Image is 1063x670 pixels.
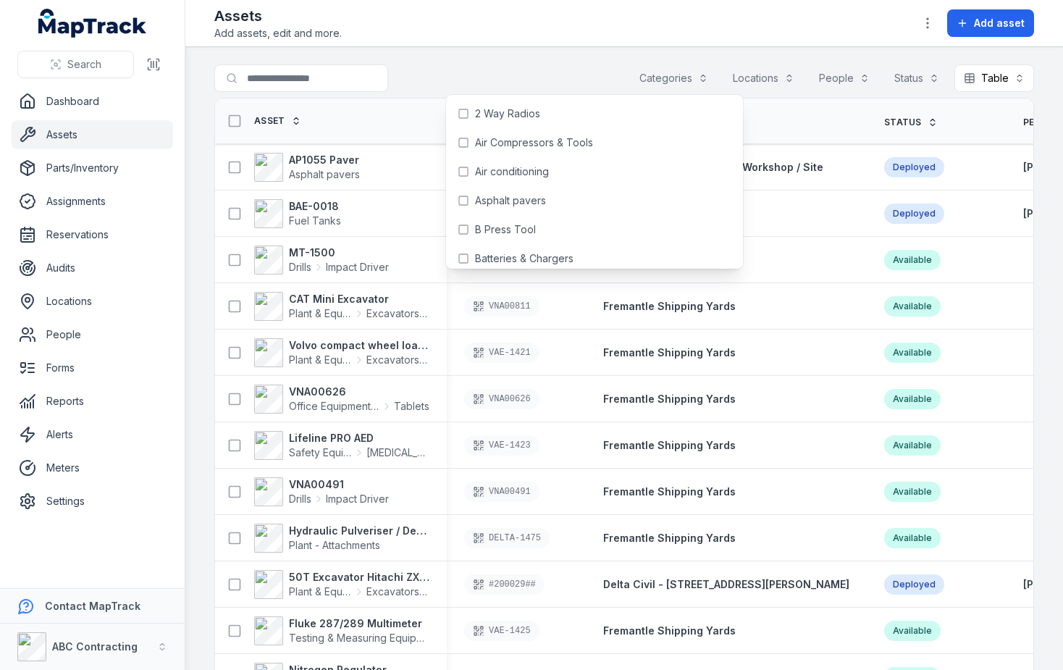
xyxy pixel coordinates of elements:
[464,389,539,409] div: VNA00626
[603,392,736,406] a: Fremantle Shipping Yards
[289,199,341,214] strong: BAE-0018
[38,9,147,38] a: MapTrack
[12,220,173,249] a: Reservations
[254,338,429,367] a: Volvo compact wheel loaderPlant & EquipmentExcavators & Plant
[214,6,342,26] h2: Assets
[289,168,360,180] span: Asphalt pavers
[475,164,549,179] span: Air conditioning
[254,115,285,127] span: Asset
[475,251,573,266] span: Batteries & Chargers
[289,585,352,599] span: Plant & Equipment
[464,621,539,641] div: VAE-1425
[289,431,429,445] strong: Lifeline PRO AED
[464,296,539,317] div: VNA00811
[603,577,849,592] a: Delta Civil - [STREET_ADDRESS][PERSON_NAME]
[326,260,389,275] span: Impact Driver
[12,420,173,449] a: Alerts
[884,117,922,128] span: Status
[603,438,736,453] a: Fremantle Shipping Yards
[603,624,736,637] span: Fremantle Shipping Yards
[884,343,941,363] div: Available
[67,57,101,72] span: Search
[884,157,944,177] div: Deployed
[289,399,379,414] span: Office Equipment & IT
[603,300,736,312] span: Fremantle Shipping Yards
[12,320,173,349] a: People
[289,539,380,551] span: Plant - Attachments
[12,453,173,482] a: Meters
[394,399,429,414] span: Tablets
[884,574,944,595] div: Deployed
[603,439,736,451] span: Fremantle Shipping Yards
[289,246,389,260] strong: MT-1500
[464,343,539,363] div: VAE-1421
[12,120,173,149] a: Assets
[464,435,539,456] div: VAE-1423
[289,570,429,585] strong: 50T Excavator Hitachi ZX350
[326,492,389,506] span: Impact Driver
[289,524,429,538] strong: Hydraulic Pulveriser / Demolition Shear
[475,193,546,208] span: Asphalt pavers
[254,570,429,599] a: 50T Excavator Hitachi ZX350Plant & EquipmentExcavators & Plant
[884,621,941,641] div: Available
[603,532,736,544] span: Fremantle Shipping Yards
[884,296,941,317] div: Available
[464,482,539,502] div: VNA00491
[603,393,736,405] span: Fremantle Shipping Yards
[12,187,173,216] a: Assignments
[254,246,389,275] a: MT-1500DrillsImpact Driver
[885,64,949,92] button: Status
[884,435,941,456] div: Available
[366,306,429,321] span: Excavators & Plant
[603,578,849,590] span: Delta Civil - [STREET_ADDRESS][PERSON_NAME]
[1023,117,1061,128] span: Person
[289,616,429,631] strong: Fluke 287/289 Multimeter
[366,445,429,460] span: [MEDICAL_DATA]
[884,117,938,128] a: Status
[254,292,429,321] a: CAT Mini ExcavatorPlant & EquipmentExcavators & Plant
[289,445,352,460] span: Safety Equipment
[289,153,360,167] strong: AP1055 Paver
[12,487,173,516] a: Settings
[254,477,389,506] a: VNA00491DrillsImpact Driver
[603,531,736,545] a: Fremantle Shipping Yards
[12,87,173,116] a: Dashboard
[603,624,736,638] a: Fremantle Shipping Yards
[254,616,429,645] a: Fluke 287/289 MultimeterTesting & Measuring Equipment
[289,492,311,506] span: Drills
[45,600,140,612] strong: Contact MapTrack
[12,254,173,282] a: Audits
[289,292,429,306] strong: CAT Mini Excavator
[884,250,941,270] div: Available
[947,9,1034,37] button: Add asset
[366,353,429,367] span: Excavators & Plant
[12,387,173,416] a: Reports
[17,51,134,78] button: Search
[603,485,736,498] span: Fremantle Shipping Yards
[254,153,360,182] a: AP1055 PaverAsphalt pavers
[974,16,1025,30] span: Add asset
[366,585,429,599] span: Excavators & Plant
[954,64,1034,92] button: Table
[289,338,429,353] strong: Volvo compact wheel loader
[884,204,944,224] div: Deployed
[254,115,301,127] a: Asset
[289,306,352,321] span: Plant & Equipment
[254,524,429,553] a: Hydraulic Pulveriser / Demolition ShearPlant - Attachments
[289,385,429,399] strong: VNA00626
[475,222,536,237] span: B Press Tool
[884,528,941,548] div: Available
[289,477,389,492] strong: VNA00491
[884,482,941,502] div: Available
[464,528,550,548] div: DELTA-1475
[810,64,879,92] button: People
[603,299,736,314] a: Fremantle Shipping Yards
[475,135,593,150] span: Air Compressors & Tools
[603,485,736,499] a: Fremantle Shipping Yards
[12,353,173,382] a: Forms
[475,106,540,121] span: 2 Way Radios
[289,260,311,275] span: Drills
[12,287,173,316] a: Locations
[289,214,341,227] span: Fuel Tanks
[254,385,429,414] a: VNA00626Office Equipment & ITTablets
